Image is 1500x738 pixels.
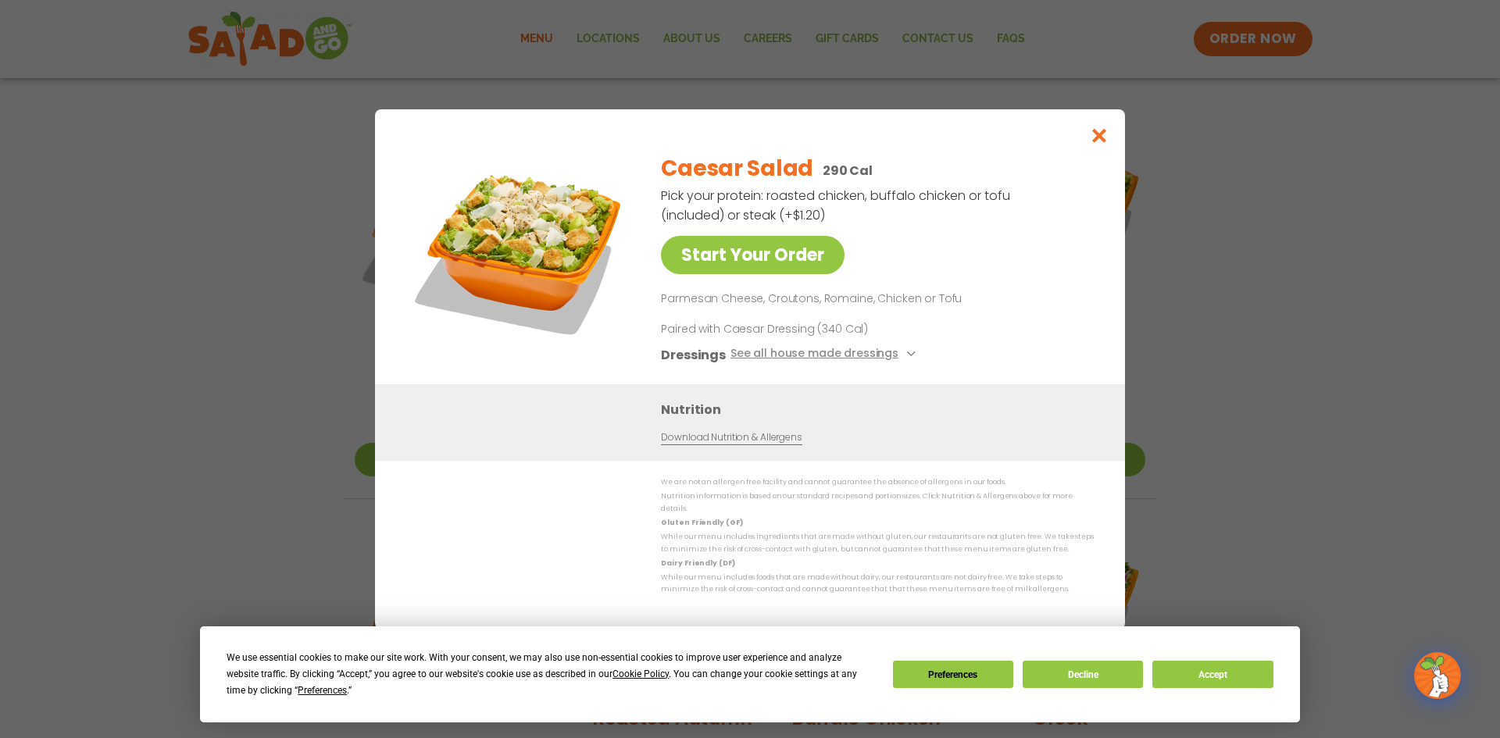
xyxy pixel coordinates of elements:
p: We are not an allergen free facility and cannot guarantee the absence of allergens in our foods. [661,476,1094,488]
h3: Dressings [661,344,726,364]
img: wpChatIcon [1416,654,1459,697]
span: Preferences [298,685,347,696]
a: Start Your Order [661,236,845,274]
p: Paired with Caesar Dressing (340 Cal) [661,320,950,337]
div: Cookie Consent Prompt [200,626,1300,722]
button: Close modal [1074,109,1125,162]
button: Decline [1023,661,1143,688]
p: Nutrition information is based on our standard recipes and portion sizes. Click Nutrition & Aller... [661,490,1094,515]
p: While our menu includes foods that are made without dairy, our restaurants are not dairy free. We... [661,572,1094,596]
h2: Caesar Salad [661,152,813,185]
div: We use essential cookies to make our site work. With your consent, we may also use non-essential ... [227,650,873,699]
span: Cookie Policy [612,668,669,679]
strong: Gluten Friendly (GF) [661,518,742,527]
button: See all house made dressings [730,344,920,364]
a: Download Nutrition & Allergens [661,430,802,444]
p: 290 Cal [823,161,873,180]
p: Parmesan Cheese, Croutons, Romaine, Chicken or Tofu [661,290,1087,308]
button: Preferences [893,661,1013,688]
p: Pick your protein: roasted chicken, buffalo chicken or tofu (included) or steak (+$1.20) [661,186,1012,225]
strong: Dairy Friendly (DF) [661,558,734,567]
p: While our menu includes ingredients that are made without gluten, our restaurants are not gluten ... [661,531,1094,555]
button: Accept [1152,661,1273,688]
img: Featured product photo for Caesar Salad [410,141,629,359]
h3: Nutrition [661,399,1102,419]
